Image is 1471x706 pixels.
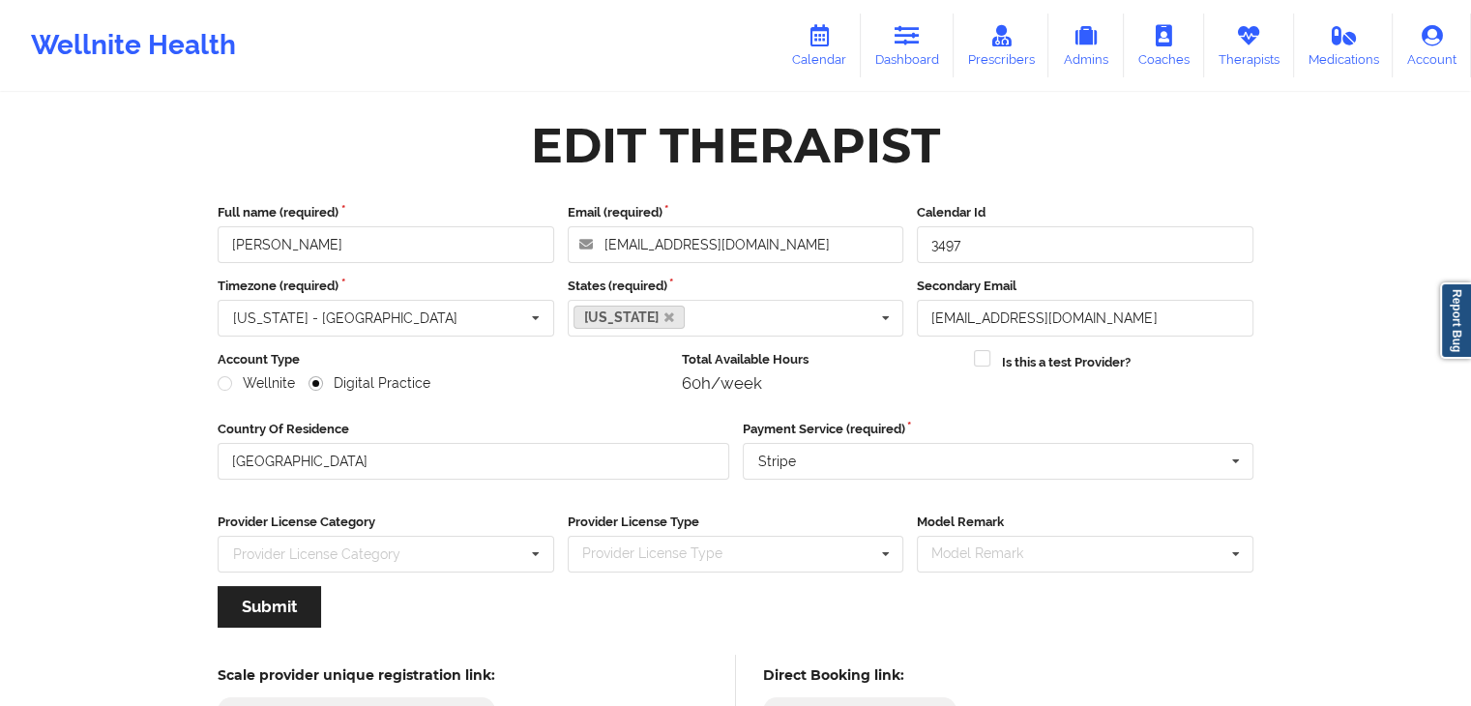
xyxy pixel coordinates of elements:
[927,543,1051,565] div: Model Remark
[917,277,1253,296] label: Secondary Email
[758,455,796,468] div: Stripe
[574,306,686,329] a: [US_STATE]
[1204,14,1294,77] a: Therapists
[218,513,554,532] label: Provider License Category
[861,14,954,77] a: Dashboard
[218,586,321,628] button: Submit
[682,373,961,393] div: 60h/week
[531,115,940,176] div: Edit Therapist
[218,666,495,684] h5: Scale provider unique registration link:
[1002,353,1131,372] label: Is this a test Provider?
[568,203,904,222] label: Email (required)
[218,350,668,369] label: Account Type
[1294,14,1394,77] a: Medications
[917,300,1253,337] input: Email
[577,543,750,565] div: Provider License Type
[218,203,554,222] label: Full name (required)
[309,375,430,392] label: Digital Practice
[218,277,554,296] label: Timezone (required)
[218,375,295,392] label: Wellnite
[233,547,400,561] div: Provider License Category
[682,350,961,369] label: Total Available Hours
[1393,14,1471,77] a: Account
[1048,14,1124,77] a: Admins
[954,14,1049,77] a: Prescribers
[1124,14,1204,77] a: Coaches
[218,420,729,439] label: Country Of Residence
[763,666,957,684] h5: Direct Booking link:
[1440,282,1471,359] a: Report Bug
[568,226,904,263] input: Email address
[743,420,1254,439] label: Payment Service (required)
[917,203,1253,222] label: Calendar Id
[233,311,457,325] div: [US_STATE] - [GEOGRAPHIC_DATA]
[917,226,1253,263] input: Calendar Id
[568,513,904,532] label: Provider License Type
[568,277,904,296] label: States (required)
[917,513,1253,532] label: Model Remark
[778,14,861,77] a: Calendar
[218,226,554,263] input: Full name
